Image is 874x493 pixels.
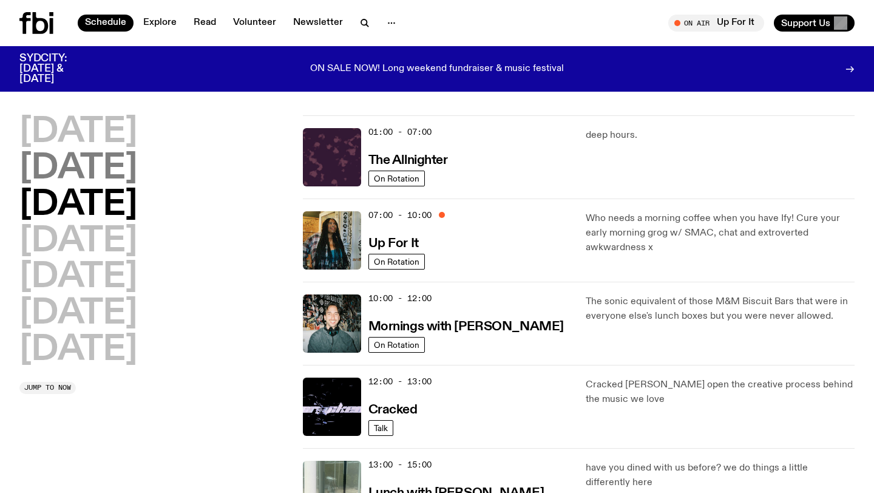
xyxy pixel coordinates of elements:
button: [DATE] [19,115,137,149]
a: On Rotation [368,254,425,270]
a: Newsletter [286,15,350,32]
img: Radio presenter Ben Hansen sits in front of a wall of photos and an fbi radio sign. Film photo. B... [303,294,361,353]
p: The sonic equivalent of those M&M Biscuit Bars that were in everyone else's lunch boxes but you w... [586,294,855,324]
span: On Rotation [374,257,419,266]
p: ON SALE NOW! Long weekend fundraiser & music festival [310,64,564,75]
a: Volunteer [226,15,283,32]
a: Explore [136,15,184,32]
button: [DATE] [19,333,137,367]
a: Mornings with [PERSON_NAME] [368,318,564,333]
img: Logo for Podcast Cracked. Black background, with white writing, with glass smashing graphics [303,378,361,436]
span: Jump to now [24,384,71,391]
button: [DATE] [19,260,137,294]
button: [DATE] [19,297,137,331]
a: On Rotation [368,171,425,186]
button: Jump to now [19,382,76,394]
span: Support Us [781,18,830,29]
a: Up For It [368,235,419,250]
a: On Rotation [368,337,425,353]
span: 07:00 - 10:00 [368,209,432,221]
a: Cracked [368,401,418,416]
p: Cracked [PERSON_NAME] open the creative process behind the music we love [586,378,855,407]
button: Support Us [774,15,855,32]
span: 13:00 - 15:00 [368,459,432,471]
button: On AirUp For It [668,15,764,32]
span: Talk [374,423,388,432]
a: Read [186,15,223,32]
h3: Up For It [368,237,419,250]
span: 01:00 - 07:00 [368,126,432,138]
h3: The Allnighter [368,154,448,167]
p: have you dined with us before? we do things a little differently here [586,461,855,490]
span: On Rotation [374,174,419,183]
span: 10:00 - 12:00 [368,293,432,304]
p: deep hours. [586,128,855,143]
h3: SYDCITY: [DATE] & [DATE] [19,53,97,84]
h3: Mornings with [PERSON_NAME] [368,321,564,333]
span: On Rotation [374,340,419,349]
a: Talk [368,420,393,436]
h3: Cracked [368,404,418,416]
img: Ify - a Brown Skin girl with black braided twists, looking up to the side with her tongue stickin... [303,211,361,270]
a: The Allnighter [368,152,448,167]
button: [DATE] [19,188,137,222]
button: [DATE] [19,152,137,186]
span: 12:00 - 13:00 [368,376,432,387]
button: [DATE] [19,225,137,259]
p: Who needs a morning coffee when you have Ify! Cure your early morning grog w/ SMAC, chat and extr... [586,211,855,255]
a: Schedule [78,15,134,32]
